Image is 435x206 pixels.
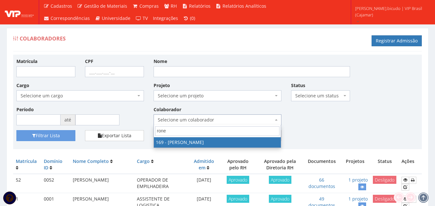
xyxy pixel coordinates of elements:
[348,196,368,202] a: 1 projeto
[85,58,93,65] label: CPF
[190,15,195,21] span: (0)
[308,177,335,189] a: 66 documentos
[21,93,136,99] span: Selecione um cargo
[13,174,41,193] td: 52
[348,177,368,183] a: 1 projeto
[16,90,144,101] span: Selecione um cargo
[84,3,127,9] span: Gestão de Materiais
[85,66,144,77] input: ___.___.___-__
[20,35,66,42] span: Colaboradores
[154,106,181,113] label: Colaborador
[154,82,170,89] label: Projeto
[41,174,70,193] td: 0052
[102,15,130,21] span: Universidade
[269,195,291,203] span: Aprovado
[154,114,281,125] span: Selecione um colaborador
[133,12,150,24] a: TV
[154,137,281,148] li: 169 - [PERSON_NAME]
[181,12,198,24] a: (0)
[372,35,422,46] a: Registrar Admissão
[373,176,396,184] span: Desligado
[70,174,134,193] td: [PERSON_NAME]
[154,58,167,65] label: Nome
[16,130,75,141] button: Filtrar Lista
[51,15,90,21] span: Correspondências
[399,156,422,174] th: Ações
[304,156,339,174] th: Documentos
[51,3,72,9] span: Cadastros
[194,158,214,171] a: Admitido em
[222,3,266,9] span: Relatórios Analíticos
[134,174,188,193] td: OPERADOR DE EMPILHADEIRA
[92,12,133,24] a: Universidade
[16,82,29,89] label: Cargo
[171,3,177,9] span: RH
[291,90,350,101] span: Selecione um status
[189,3,211,9] span: Relatórios
[61,114,75,125] span: até
[154,90,281,101] span: Selecione um projeto
[355,5,427,18] span: [PERSON_NAME].bicudo | VIP Brasil (Cajamar)
[5,7,34,17] img: logo
[295,93,342,99] span: Selecione um status
[153,15,178,21] span: Integrações
[150,12,181,24] a: Integrações
[16,58,37,65] label: Matrícula
[85,130,144,141] button: Exportar Lista
[16,158,37,164] a: Matrícula
[291,82,305,89] label: Status
[44,158,62,171] a: Domínio ID
[143,15,148,21] span: TV
[256,156,304,174] th: Aprovado pela Diretoria RH
[73,158,109,164] a: Nome Completo
[220,156,256,174] th: Aprovado pelo RH
[227,195,249,203] span: Aprovado
[158,117,273,123] span: Selecione um colaborador
[373,195,396,203] span: Desligado
[340,156,371,174] th: Projetos
[188,174,220,193] td: [DATE]
[227,176,249,184] span: Aprovado
[269,176,291,184] span: Aprovado
[16,106,34,113] label: Período
[158,93,273,99] span: Selecione um projeto
[139,3,159,9] span: Compras
[137,158,150,164] a: Cargo
[41,12,92,24] a: Correspondências
[370,156,399,174] th: Status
